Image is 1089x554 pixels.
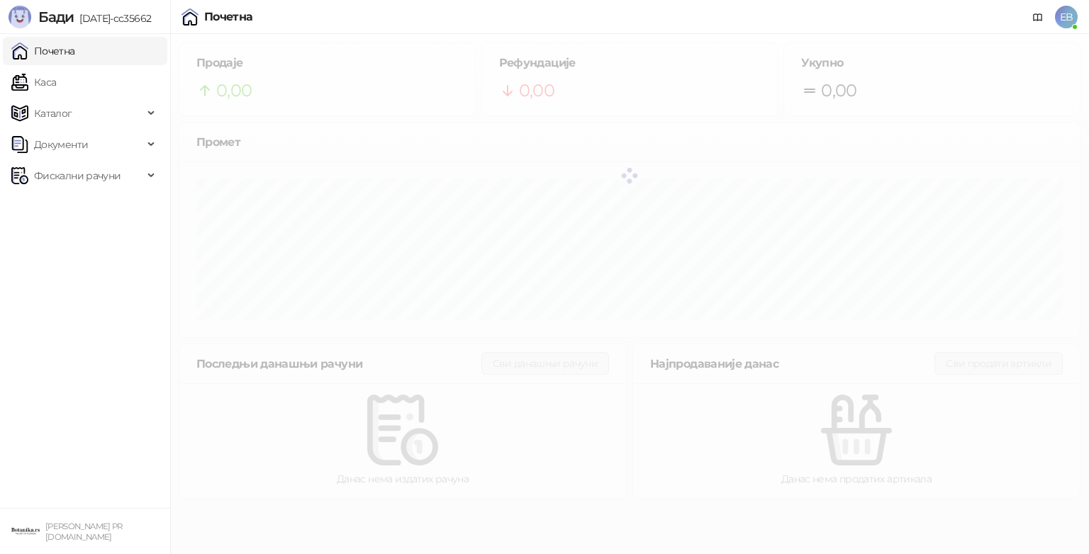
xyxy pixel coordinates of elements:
[11,517,40,545] img: 64x64-companyLogo-0e2e8aaa-0bd2-431b-8613-6e3c65811325.png
[1027,6,1049,28] a: Документација
[34,130,88,159] span: Документи
[9,6,31,28] img: Logo
[34,162,121,190] span: Фискални рачуни
[45,521,123,542] small: [PERSON_NAME] PR [DOMAIN_NAME]
[38,9,74,26] span: Бади
[11,37,75,65] a: Почетна
[34,99,72,128] span: Каталог
[11,68,56,96] a: Каса
[74,12,151,25] span: [DATE]-cc35662
[204,11,253,23] div: Почетна
[1055,6,1078,28] span: EB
